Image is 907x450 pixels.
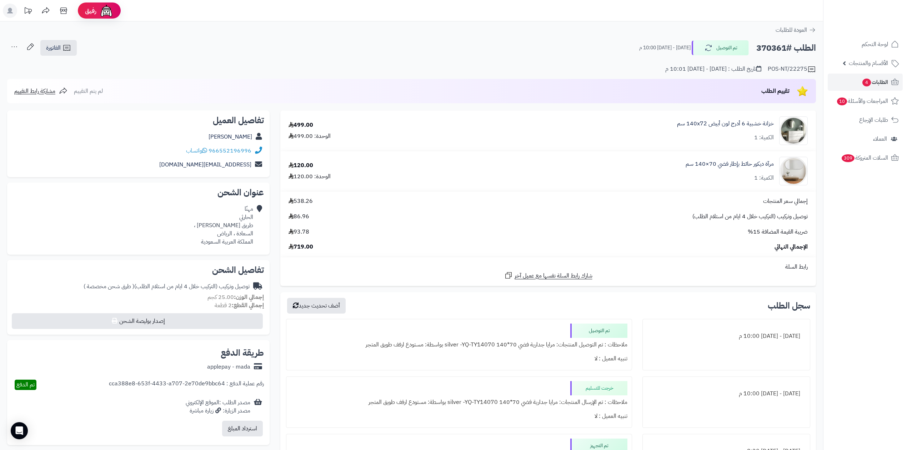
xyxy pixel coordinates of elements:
span: ( طرق شحن مخصصة ) [84,282,134,291]
div: 499.00 [289,121,313,129]
h2: تفاصيل الشحن [13,266,264,274]
small: 25.00 كجم [207,293,264,301]
a: شارك رابط السلة نفسها مع عميل آخر [504,271,592,280]
a: مشاركة رابط التقييم [14,87,67,95]
h2: عنوان الشحن [13,188,264,197]
a: خزانة خشبية 6 أدرج لون أبيض 140x72 سم [677,120,774,128]
div: خرجت للتسليم [570,381,627,395]
div: الكمية: 1 [754,134,774,142]
div: تنبيه العميل : لا [291,409,627,423]
span: شارك رابط السلة نفسها مع عميل آخر [515,272,592,280]
div: [DATE] - [DATE] 10:00 م [647,329,806,343]
span: 309 [842,154,855,162]
a: 966552196996 [209,146,251,155]
img: ai-face.png [99,4,114,18]
div: ملاحظات : تم الإرسال المنتجات: مرايا جدارية فضي 70*140 silver -YQ-TY14070 بواسطة: مستودع ارفف طوي... [291,395,627,409]
small: [DATE] - [DATE] 10:00 م [639,44,691,51]
a: لوحة التحكم [828,36,903,53]
span: الطلبات [862,77,888,87]
a: طلبات الإرجاع [828,111,903,129]
a: [EMAIL_ADDRESS][DOMAIN_NAME] [159,160,251,169]
div: ملاحظات : تم التوصيل المنتجات: مرايا جدارية فضي 70*140 silver -YQ-TY14070 بواسطة: مستودع ارفف طوي... [291,338,627,352]
span: الأقسام والمنتجات [849,58,888,68]
a: واتساب [186,146,207,155]
div: 120.00 [289,161,313,170]
button: إصدار بوليصة الشحن [12,313,263,329]
div: الوحدة: 499.00 [289,132,331,140]
span: لوحة التحكم [862,39,888,49]
span: 86.96 [289,212,309,221]
h3: سجل الطلب [768,301,810,310]
span: العملاء [873,134,887,144]
div: POS-NT/22275 [768,65,816,74]
strong: إجمالي الوزن: [234,293,264,301]
span: الإجمالي النهائي [775,243,808,251]
div: مهنّا الحارثي طريق [PERSON_NAME] ، السعادة ، الرياض المملكة العربية السعودية [194,205,253,246]
span: 10 [837,97,847,105]
span: ضريبة القيمة المضافة 15% [748,228,808,236]
a: السلات المتروكة309 [828,149,903,166]
button: تم التوصيل [692,40,749,55]
div: مصدر الطلب :الموقع الإلكتروني [186,399,250,415]
span: مشاركة رابط التقييم [14,87,55,95]
div: رقم عملية الدفع : cca388e8-653f-4433-a707-2e70de9bbc64 [109,380,264,390]
h2: طريقة الدفع [221,349,264,357]
h2: الطلب #370361 [756,41,816,55]
span: المراجعات والأسئلة [836,96,888,106]
h2: تفاصيل العميل [13,116,264,125]
img: 1746709299-1702541934053-68567865785768-1000x1000-90x90.jpg [780,116,807,145]
span: توصيل وتركيب (التركيب خلال 4 ايام من استلام الطلب) [692,212,808,221]
a: العملاء [828,130,903,147]
span: تم الدفع [16,380,35,389]
span: 538.26 [289,197,313,205]
div: تم التوصيل [570,324,627,338]
span: إجمالي سعر المنتجات [763,197,808,205]
button: استرداد المبلغ [222,421,263,436]
a: الطلبات4 [828,74,903,91]
div: الكمية: 1 [754,174,774,182]
span: 4 [862,79,871,86]
img: 1753786058-1-90x90.jpg [780,157,807,185]
div: [DATE] - [DATE] 10:00 م [647,387,806,401]
a: تحديثات المنصة [19,4,37,20]
a: [PERSON_NAME] [209,132,252,141]
div: تنبيه العميل : لا [291,352,627,366]
div: تاريخ الطلب : [DATE] - [DATE] 10:01 م [665,65,761,73]
a: العودة للطلبات [776,26,816,34]
span: الفاتورة [46,44,61,52]
strong: إجمالي القطع: [232,301,264,310]
span: 93.78 [289,228,309,236]
span: رفيق [85,6,96,15]
span: 719.00 [289,243,313,251]
a: المراجعات والأسئلة10 [828,92,903,110]
a: الفاتورة [40,40,77,56]
span: لم يتم التقييم [74,87,103,95]
small: 2 قطعة [215,301,264,310]
a: مرآة ديكور حائط بإطار فضي 70×140 سم [686,160,774,168]
div: Open Intercom Messenger [11,422,28,439]
span: تقييم الطلب [761,87,790,95]
div: الوحدة: 120.00 [289,172,331,181]
div: applepay - mada [207,363,250,371]
button: أضف تحديث جديد [287,298,346,314]
span: طلبات الإرجاع [859,115,888,125]
div: مصدر الزيارة: زيارة مباشرة [186,407,250,415]
span: السلات المتروكة [841,153,888,163]
div: توصيل وتركيب (التركيب خلال 4 ايام من استلام الطلب) [84,282,250,291]
span: العودة للطلبات [776,26,807,34]
div: رابط السلة [283,263,813,271]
